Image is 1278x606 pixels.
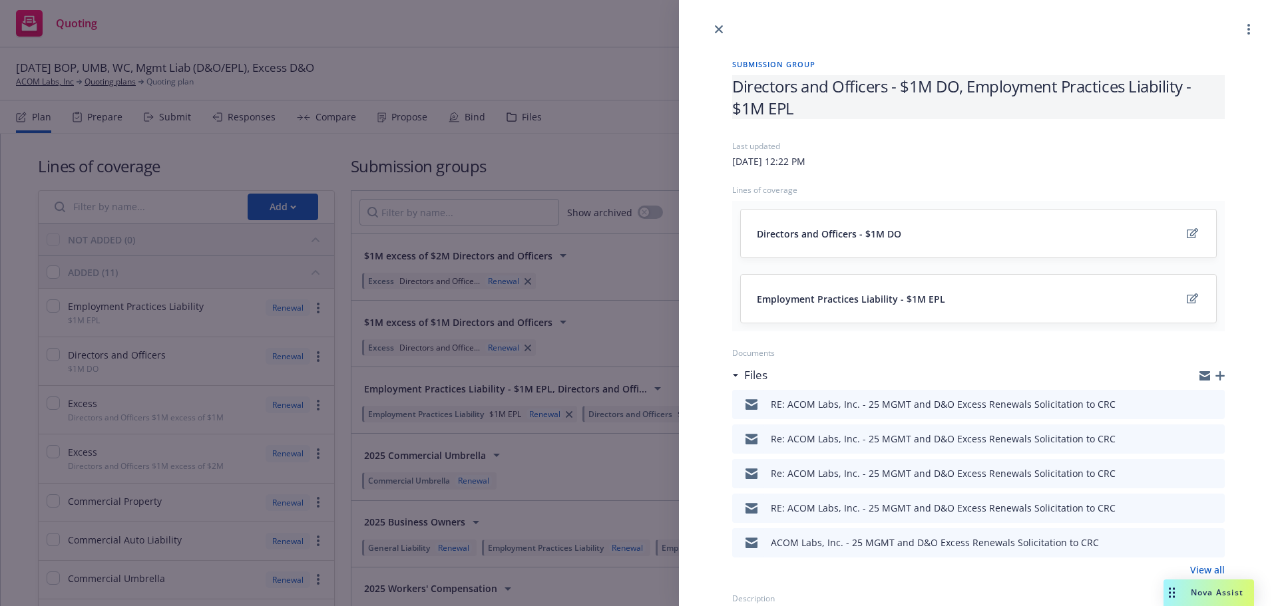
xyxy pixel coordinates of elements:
a: close [711,21,727,37]
button: Nova Assist [1164,579,1254,606]
a: edit [1184,226,1200,241]
div: Files [732,367,767,384]
a: more [1241,21,1257,37]
div: ACOM Labs, Inc. - 25 MGMT and D&O Excess Renewals Solicitation to CRC [771,535,1099,549]
span: Directors and Officers - $1M DO, Employment Practices Liability - $1M EPL [732,75,1225,119]
div: RE: ACOM Labs, Inc. - 25 MGMT and D&O Excess Renewals Solicitation to CRC [771,397,1116,411]
span: Directors and Officers - $1M DO [757,227,901,241]
button: download file [1186,535,1197,551]
button: download file [1186,396,1197,412]
a: edit [1184,291,1200,307]
button: preview file [1207,466,1219,482]
div: Lines of coverage [732,184,1225,196]
div: Last updated [732,140,1225,152]
h3: Files [744,367,767,384]
button: preview file [1207,500,1219,516]
button: preview file [1207,396,1219,412]
div: Re: ACOM Labs, Inc. - 25 MGMT and D&O Excess Renewals Solicitation to CRC [771,466,1116,480]
div: RE: ACOM Labs, Inc. - 25 MGMT and D&O Excess Renewals Solicitation to CRC [771,501,1116,515]
div: [DATE] 12:22 PM [732,154,805,168]
button: download file [1186,466,1197,482]
div: Re: ACOM Labs, Inc. - 25 MGMT and D&O Excess Renewals Solicitation to CRC [771,432,1116,446]
span: Submission group [732,59,1225,70]
div: Documents [732,347,1225,359]
div: Description [732,593,1225,604]
div: Drag to move [1164,579,1180,606]
span: Nova Assist [1191,587,1243,598]
span: Employment Practices Liability - $1M EPL [757,292,945,306]
button: preview file [1207,535,1219,551]
a: View all [1190,563,1225,577]
button: download file [1186,431,1197,447]
button: preview file [1207,431,1219,447]
button: download file [1186,500,1197,516]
